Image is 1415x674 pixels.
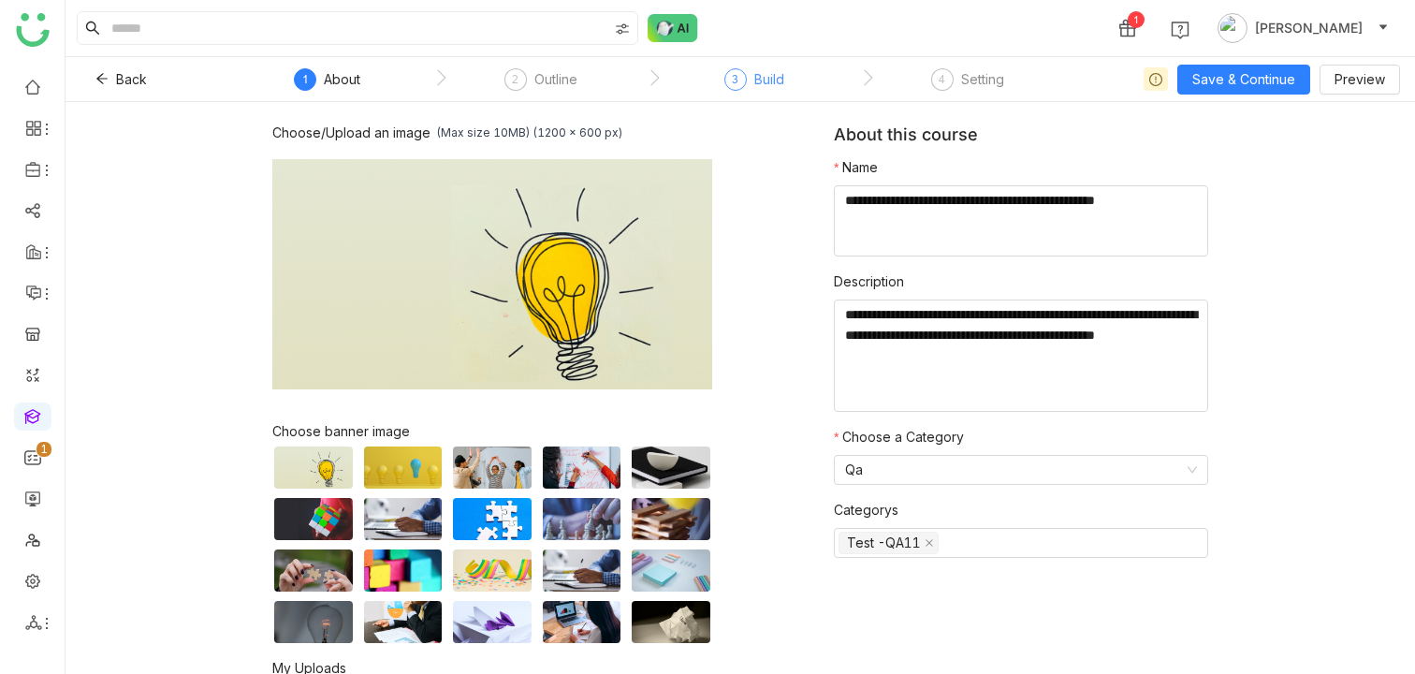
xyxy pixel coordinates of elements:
[1192,69,1295,90] span: Save & Continue
[845,456,1197,484] nz-select-item: Qa
[272,423,712,439] div: Choose banner image
[324,68,360,91] div: About
[834,427,964,447] label: Choose a Category
[80,65,162,95] button: Back
[961,68,1004,91] div: Setting
[724,68,784,102] div: 3Build
[1320,65,1400,95] button: Preview
[847,533,921,553] div: Test -QA11
[16,13,50,47] img: logo
[939,72,945,86] span: 4
[834,125,1208,157] div: About this course
[834,157,878,178] label: Name
[839,532,939,554] nz-select-item: Test -QA11
[1255,18,1363,38] span: [PERSON_NAME]
[504,68,577,102] div: 2Outline
[1214,13,1393,43] button: [PERSON_NAME]
[272,125,430,140] div: Choose/Upload an image
[1171,21,1189,39] img: help.svg
[931,68,1004,102] div: 4Setting
[834,271,904,292] label: Description
[754,68,784,91] div: Build
[1177,65,1310,95] button: Save & Continue
[834,500,898,520] label: Categorys
[648,14,698,42] img: ask-buddy-normal.svg
[512,72,518,86] span: 2
[1218,13,1247,43] img: avatar
[40,440,48,459] p: 1
[615,22,630,37] img: search-type.svg
[534,68,577,91] div: Outline
[1335,69,1385,90] span: Preview
[436,125,622,139] div: (Max size 10MB) (1200 x 600 px)
[1128,11,1145,28] div: 1
[294,68,360,102] div: 1About
[36,442,51,457] nz-badge-sup: 1
[732,72,738,86] span: 3
[116,69,147,90] span: Back
[302,72,309,86] span: 1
